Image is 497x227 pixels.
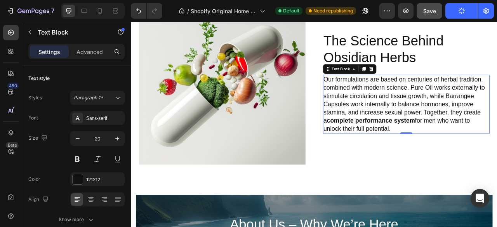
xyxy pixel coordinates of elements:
p: Our formulations are based on centuries of herbal tradition, combined with modern science. Pure O... [245,68,456,142]
div: Text style [28,75,50,82]
div: Color [28,176,40,183]
span: Shopify Original Home Template [191,7,257,15]
span: Default [283,7,299,14]
iframe: Design area [131,22,497,227]
button: Paragraph 1* [70,91,125,105]
span: / [187,7,189,15]
div: Font [28,114,38,121]
button: Show more [28,213,125,227]
button: Save [417,3,442,19]
div: Undo/Redo [131,3,162,19]
span: Paragraph 1* [74,94,103,101]
button: 7 [3,3,58,19]
div: Show more [59,216,95,224]
div: Styles [28,94,42,101]
p: Settings [38,48,60,56]
div: Beta [6,142,19,148]
div: Rich Text Editor. Editing area: main [244,68,457,142]
p: 7 [51,6,54,16]
div: 121212 [86,176,123,183]
span: Save [423,8,436,14]
div: Open Intercom Messenger [471,189,489,208]
p: Text Block [38,28,104,37]
div: Size [28,133,49,144]
p: Advanced [76,48,103,56]
div: Text Block [254,57,280,64]
h2: The Science Behind Obsidian Herbs [244,13,457,57]
div: Align [28,194,50,205]
strong: complete performance system [249,121,361,130]
div: 450 [7,83,19,89]
div: Sans-serif [86,115,123,122]
span: Need republishing [313,7,353,14]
